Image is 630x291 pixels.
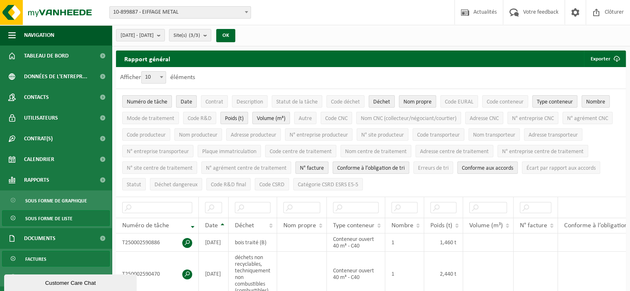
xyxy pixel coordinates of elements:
span: Déchet [373,99,390,105]
button: Code producteurCode producteur: Activate to sort [122,128,170,141]
span: Statut [127,182,141,188]
span: Documents [24,228,56,249]
td: 1 [385,233,424,252]
span: Nom transporteur [473,132,515,138]
span: Code R&D [188,115,212,122]
button: Nom centre de traitementNom centre de traitement: Activate to sort [340,145,411,157]
button: ContratContrat: Activate to sort [201,95,228,108]
span: N° entreprise CNC [512,115,554,122]
span: Code R&D final [211,182,246,188]
button: DateDate: Activate to sort [176,95,197,108]
span: Code CNC [325,115,348,122]
button: Nom CNC (collecteur/négociant/courtier)Nom CNC (collecteur/négociant/courtier): Activate to sort [356,112,461,124]
span: Sous forme de liste [25,211,72,226]
button: N° factureN° facture: Activate to sort [295,161,328,174]
span: N° site centre de traitement [127,165,193,171]
button: N° entreprise transporteurN° entreprise transporteur: Activate to sort [122,145,193,157]
td: T250002590886 [116,233,199,252]
span: N° agrément CNC [567,115,608,122]
span: Numéro de tâche [127,99,167,105]
span: 10-899887 - EIFFAGE METAL [109,6,251,19]
span: Contrat(s) [24,128,53,149]
button: Adresse producteurAdresse producteur: Activate to sort [226,128,281,141]
span: Écart par rapport aux accords [526,165,596,171]
span: Volume (m³) [257,115,285,122]
a: Sous forme de liste [2,210,110,226]
span: 10-899887 - EIFFAGE METAL [110,7,251,18]
span: N° site producteur [361,132,404,138]
label: Afficher éléments [120,74,195,81]
span: Code déchet [331,99,360,105]
span: Erreurs de tri [418,165,449,171]
span: Code EURAL [445,99,473,105]
span: Contacts [24,87,49,108]
span: Poids (t) [430,222,452,229]
button: Code R&DCode R&amp;D: Activate to sort [183,112,216,124]
span: N° entreprise transporteur [127,149,189,155]
span: Code conteneur [487,99,524,105]
h2: Rapport général [116,51,179,67]
span: Conforme aux accords [462,165,513,171]
span: Nom propre [283,222,316,229]
button: Nom producteurNom producteur: Activate to sort [174,128,222,141]
span: N° facture [520,222,547,229]
span: Autre [299,115,312,122]
button: Statut de la tâcheStatut de la tâche: Activate to sort [272,95,322,108]
button: OK [216,29,235,42]
button: N° site producteurN° site producteur : Activate to sort [357,128,408,141]
button: AutreAutre: Activate to sort [294,112,316,124]
td: [DATE] [199,233,229,252]
a: Sous forme de graphique [2,192,110,208]
button: Site(s)(3/3) [169,29,211,41]
span: Calendrier [24,149,54,170]
button: Code conteneurCode conteneur: Activate to sort [482,95,528,108]
button: N° entreprise centre de traitementN° entreprise centre de traitement: Activate to sort [497,145,588,157]
span: Nom propre [403,99,432,105]
span: Conforme à l’obligation de tri [337,165,405,171]
span: Date [205,222,218,229]
count: (3/3) [189,33,200,38]
span: Nombre [586,99,605,105]
button: Adresse transporteurAdresse transporteur: Activate to sort [524,128,582,141]
button: Conforme aux accords : Activate to sort [457,161,518,174]
a: Documents [2,269,110,284]
button: Volume (m³)Volume (m³): Activate to sort [252,112,290,124]
span: Plaque immatriculation [202,149,256,155]
button: Catégorie CSRD ESRS E5-5Catégorie CSRD ESRS E5-5: Activate to sort [293,178,363,190]
span: Factures [25,251,46,267]
span: Nom centre de traitement [345,149,407,155]
span: N° entreprise centre de traitement [502,149,584,155]
span: Site(s) [174,29,200,42]
span: Déchet [235,222,254,229]
span: Données de l'entrepr... [24,66,87,87]
button: Code CSRDCode CSRD: Activate to sort [255,178,289,190]
button: Nom propreNom propre: Activate to sort [399,95,436,108]
span: Numéro de tâche [122,222,169,229]
button: Numéro de tâcheNuméro de tâche: Activate to remove sorting [122,95,172,108]
button: Code CNCCode CNC: Activate to sort [321,112,352,124]
td: 1,460 t [424,233,463,252]
button: NombreNombre: Activate to sort [582,95,610,108]
button: DéchetDéchet: Activate to sort [369,95,395,108]
button: Code déchetCode déchet: Activate to sort [326,95,364,108]
button: Type conteneurType conteneur: Activate to sort [532,95,577,108]
span: Adresse CNC [470,115,499,122]
span: Catégorie CSRD ESRS E5-5 [298,182,358,188]
span: Code transporteur [417,132,460,138]
button: Plaque immatriculationPlaque immatriculation: Activate to sort [198,145,261,157]
span: Date [181,99,192,105]
span: Poids (t) [225,115,244,122]
span: Nom CNC (collecteur/négociant/courtier) [361,115,456,122]
span: Contrat [205,99,223,105]
button: StatutStatut: Activate to sort [122,178,146,190]
span: N° agrément centre de traitement [206,165,287,171]
button: N° entreprise producteurN° entreprise producteur: Activate to sort [285,128,352,141]
span: Adresse transporteur [529,132,578,138]
td: Conteneur ouvert 40 m³ - C40 [327,233,385,252]
span: Adresse centre de traitement [420,149,489,155]
button: N° agrément centre de traitementN° agrément centre de traitement: Activate to sort [201,161,291,174]
span: Rapports [24,170,49,190]
button: DescriptionDescription: Activate to sort [232,95,268,108]
td: bois traité (B) [229,233,277,252]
